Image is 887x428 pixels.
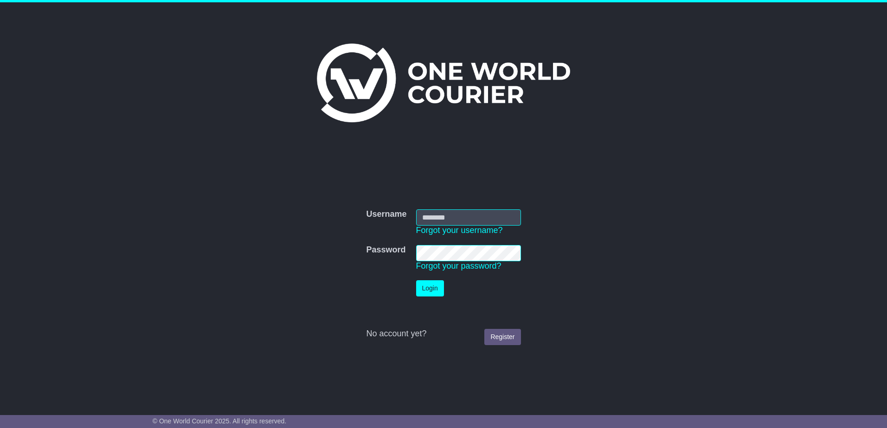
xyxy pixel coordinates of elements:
label: Password [366,245,405,255]
img: One World [317,44,570,122]
a: Forgot your username? [416,226,503,235]
a: Forgot your password? [416,261,501,271]
label: Username [366,209,406,220]
button: Login [416,280,444,296]
a: Register [484,329,521,345]
span: © One World Courier 2025. All rights reserved. [153,417,287,425]
div: No account yet? [366,329,521,339]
